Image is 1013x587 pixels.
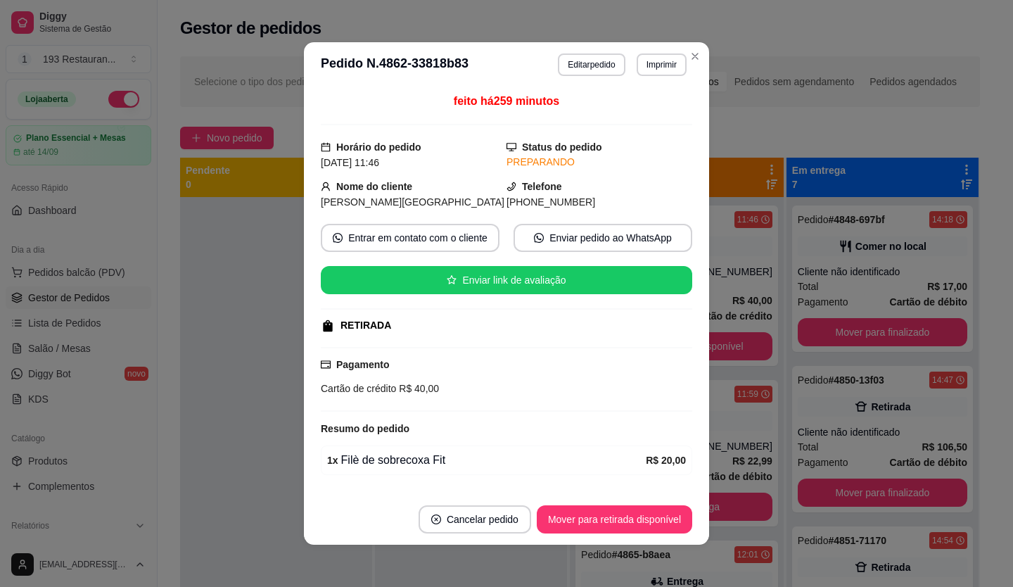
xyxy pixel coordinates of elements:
[336,181,412,192] strong: Nome do cliente
[321,53,469,76] h3: Pedido N. 4862-33818b83
[637,53,687,76] button: Imprimir
[447,275,457,285] span: star
[321,224,499,252] button: whats-appEntrar em contato com o cliente
[507,196,595,208] span: [PHONE_NUMBER]
[321,157,379,168] span: [DATE] 11:46
[507,182,516,191] span: phone
[522,141,602,153] strong: Status do pedido
[454,95,559,107] span: feito há 259 minutos
[321,182,331,191] span: user
[321,266,692,294] button: starEnviar link de avaliação
[558,53,625,76] button: Editarpedido
[321,383,396,394] span: Cartão de crédito
[321,142,331,152] span: calendar
[534,233,544,243] span: whats-app
[419,505,531,534] button: close-circleCancelar pedido
[327,455,338,466] strong: 1 x
[507,142,516,152] span: desktop
[684,45,706,68] button: Close
[336,141,421,153] strong: Horário do pedido
[321,196,504,208] span: [PERSON_NAME][GEOGRAPHIC_DATA]
[431,515,441,524] span: close-circle
[646,455,686,466] strong: R$ 20,00
[507,155,692,170] div: PREPARANDO
[396,383,439,394] span: R$ 40,00
[514,224,692,252] button: whats-appEnviar pedido ao WhatsApp
[336,359,389,370] strong: Pagamento
[537,505,692,534] button: Mover para retirada disponível
[321,423,409,434] strong: Resumo do pedido
[340,318,391,333] div: RETIRADA
[327,452,646,469] div: Filè de sobrecoxa Fit
[321,360,331,370] span: credit-card
[333,233,343,243] span: whats-app
[522,181,562,192] strong: Telefone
